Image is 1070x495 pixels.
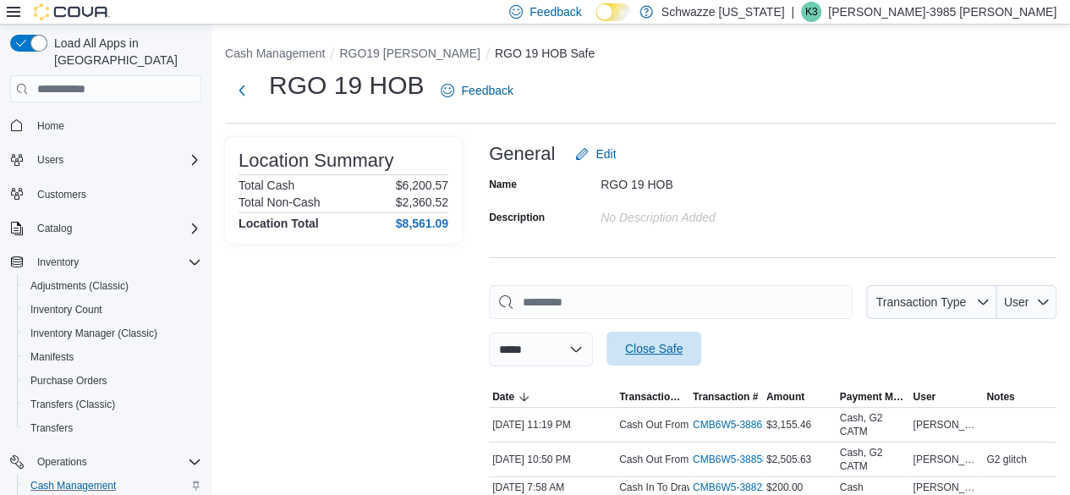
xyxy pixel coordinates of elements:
[30,350,74,364] span: Manifests
[30,452,94,472] button: Operations
[606,332,701,366] button: Close Safe
[3,182,208,206] button: Customers
[30,150,70,170] button: Users
[24,371,114,391] a: Purchase Orders
[24,418,80,438] a: Transfers
[17,345,208,369] button: Manifests
[839,481,863,494] div: Cash
[30,374,107,388] span: Purchase Orders
[47,35,201,69] span: Load All Apps in [GEOGRAPHIC_DATA]
[489,415,616,435] div: [DATE] 11:19 PM
[225,45,1056,65] nav: An example of EuiBreadcrumbs
[661,2,785,22] p: Schwazze [US_STATE]
[489,144,555,164] h3: General
[489,387,616,407] button: Date
[17,322,208,345] button: Inventory Manager (Classic)
[625,340,683,357] span: Close Safe
[339,47,480,60] button: RGO19 [PERSON_NAME]
[30,184,93,205] a: Customers
[1004,295,1029,309] span: User
[3,217,208,240] button: Catalog
[24,347,80,367] a: Manifests
[693,390,758,404] span: Transaction #
[239,217,319,230] h4: Location Total
[24,371,201,391] span: Purchase Orders
[619,390,686,404] span: Transaction Type
[34,3,110,20] img: Cova
[37,455,87,469] span: Operations
[489,178,517,191] label: Name
[619,418,772,432] p: Cash Out From Drawer (Drawer2)
[239,179,294,192] h6: Total Cash
[239,195,321,209] h6: Total Non-Cash
[30,452,201,472] span: Operations
[693,418,787,432] a: CMB6W5-388617External link
[595,3,631,21] input: Dark Mode
[30,252,85,272] button: Inventory
[37,188,86,201] span: Customers
[836,387,909,407] button: Payment Methods
[30,327,157,340] span: Inventory Manager (Classic)
[30,252,201,272] span: Inventory
[24,347,201,367] span: Manifests
[30,218,79,239] button: Catalog
[434,74,519,107] a: Feedback
[24,300,201,320] span: Inventory Count
[828,2,1056,22] p: [PERSON_NAME]-3985 [PERSON_NAME]
[24,323,201,344] span: Inventory Manager (Classic)
[913,418,979,432] span: [PERSON_NAME]-3985 [PERSON_NAME]
[396,195,448,209] p: $2,360.52
[693,453,787,466] a: CMB6W5-388582External link
[595,21,596,22] span: Dark Mode
[801,2,821,22] div: Kandice-3985 Marquez
[17,298,208,322] button: Inventory Count
[913,453,979,466] span: [PERSON_NAME]-3985 [PERSON_NAME]
[30,218,201,239] span: Catalog
[616,387,689,407] button: Transaction Type
[461,82,513,99] span: Feedback
[489,449,616,470] div: [DATE] 10:50 PM
[24,300,109,320] a: Inventory Count
[37,256,79,269] span: Inventory
[595,146,616,162] span: Edit
[805,2,818,22] span: K3
[766,390,804,404] span: Amount
[30,479,116,492] span: Cash Management
[3,250,208,274] button: Inventory
[225,47,325,60] button: Cash Management
[17,393,208,416] button: Transfers (Classic)
[983,387,1056,407] button: Notes
[601,171,827,191] div: RGO 19 HOB
[913,481,979,494] span: [PERSON_NAME]-3649 [PERSON_NAME]
[24,276,135,296] a: Adjustments (Classic)
[3,113,208,137] button: Home
[530,3,581,20] span: Feedback
[24,323,164,344] a: Inventory Manager (Classic)
[766,481,803,494] span: $200.00
[396,217,448,230] h4: $8,561.09
[17,369,208,393] button: Purchase Orders
[269,69,424,102] h1: RGO 19 HOB
[30,398,115,411] span: Transfers (Classic)
[986,453,1026,466] span: G2 glitch
[763,387,837,407] button: Amount
[791,2,794,22] p: |
[568,137,623,171] button: Edit
[30,150,201,170] span: Users
[37,222,72,235] span: Catalog
[30,184,201,205] span: Customers
[986,390,1014,404] span: Notes
[495,47,595,60] button: RGO 19 HOB Safe
[30,279,129,293] span: Adjustments (Classic)
[866,285,996,319] button: Transaction Type
[619,453,772,466] p: Cash Out From Drawer (Drawer1)
[766,418,811,432] span: $3,155.46
[37,119,64,133] span: Home
[30,114,201,135] span: Home
[839,411,906,438] div: Cash, G2 CATM
[239,151,393,171] h3: Location Summary
[689,387,763,407] button: Transaction #
[225,74,259,107] button: Next
[909,387,983,407] button: User
[37,153,63,167] span: Users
